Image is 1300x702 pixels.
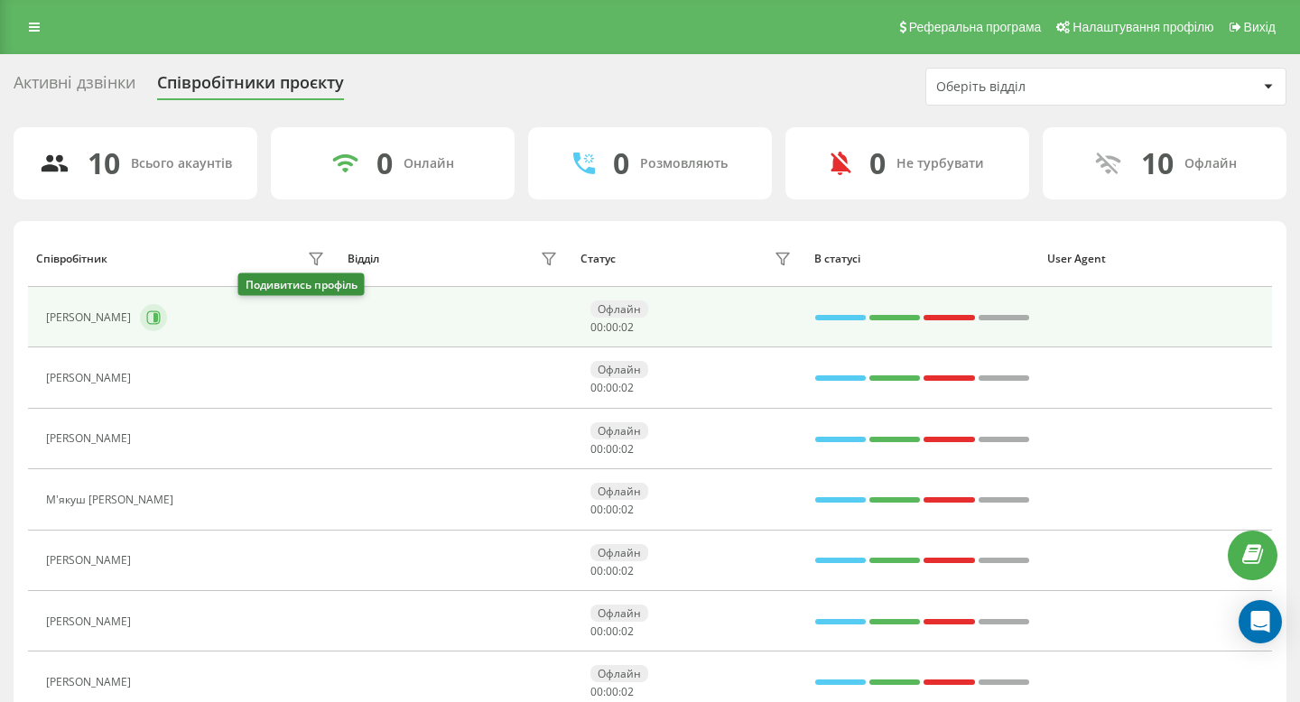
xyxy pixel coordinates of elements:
div: [PERSON_NAME] [46,372,135,384]
div: Open Intercom Messenger [1239,600,1282,643]
div: 0 [376,146,393,180]
div: [PERSON_NAME] [46,554,135,567]
span: 02 [621,623,634,639]
div: Не турбувати [896,156,984,171]
div: М'якуш [PERSON_NAME] [46,494,178,506]
div: Офлайн [1184,156,1237,171]
div: Офлайн [590,361,648,378]
div: 10 [1141,146,1174,180]
div: Офлайн [590,300,648,318]
span: 00 [590,319,603,335]
span: 00 [590,441,603,457]
span: 00 [590,684,603,699]
span: 02 [621,684,634,699]
span: Реферальна програма [909,20,1042,34]
div: Оберіть відділ [936,79,1152,95]
div: Активні дзвінки [14,73,135,101]
span: 02 [621,563,634,578]
span: 00 [606,684,618,699]
div: Офлайн [590,605,648,622]
span: 02 [621,502,634,517]
span: 00 [606,380,618,395]
div: Статус [580,253,616,265]
span: 00 [590,502,603,517]
span: 00 [606,623,618,639]
div: Співробітник [36,253,107,265]
span: Налаштування профілю [1072,20,1213,34]
span: 00 [590,563,603,578]
div: Розмовляють [640,156,728,171]
div: : : [590,443,634,456]
div: : : [590,321,634,334]
div: Офлайн [590,665,648,682]
div: 0 [869,146,886,180]
div: Офлайн [590,544,648,561]
div: : : [590,382,634,394]
span: 00 [606,319,618,335]
div: [PERSON_NAME] [46,615,135,628]
div: Офлайн [590,422,648,439]
span: 00 [606,563,618,578]
span: 00 [606,441,618,457]
span: 00 [590,623,603,639]
div: Всього акаунтів [131,156,232,171]
div: Офлайн [590,483,648,500]
div: [PERSON_NAME] [46,432,135,445]
span: Вихід [1244,20,1276,34]
span: 02 [621,319,634,335]
div: Співробітники проєкту [157,73,344,101]
div: В статусі [814,253,1031,265]
div: : : [590,565,634,577]
div: : : [590,686,634,698]
div: Онлайн [404,156,454,171]
div: : : [590,625,634,638]
div: User Agent [1047,253,1264,265]
span: 02 [621,380,634,395]
div: Подивитись профіль [238,273,365,296]
div: : : [590,503,634,516]
div: Відділ [348,253,379,265]
div: [PERSON_NAME] [46,676,135,688]
span: 00 [606,502,618,517]
div: 10 [88,146,120,180]
div: 0 [613,146,629,180]
span: 00 [590,380,603,395]
span: 02 [621,441,634,457]
div: [PERSON_NAME] [46,311,135,324]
